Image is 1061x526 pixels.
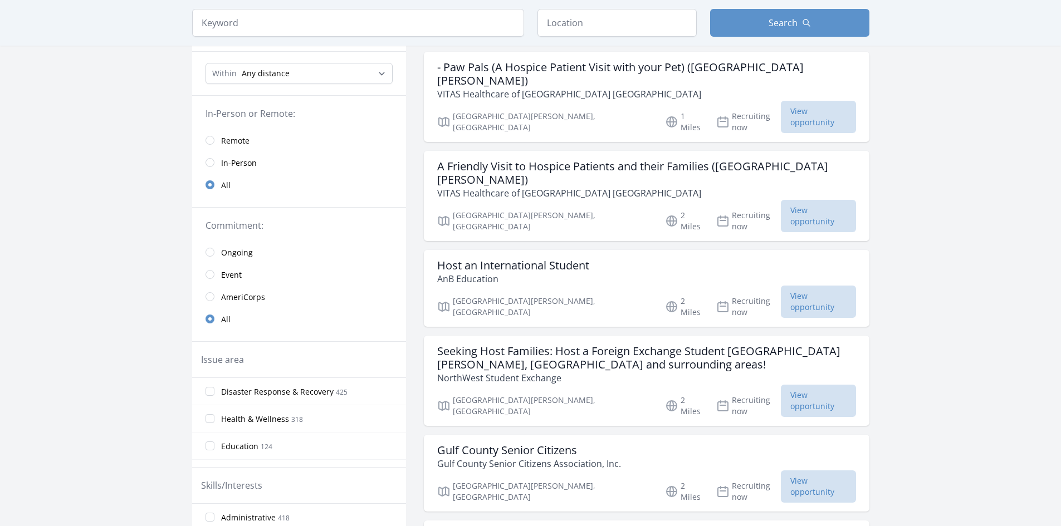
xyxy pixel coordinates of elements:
span: View opportunity [781,286,855,318]
a: Event [192,263,406,286]
p: [GEOGRAPHIC_DATA][PERSON_NAME], [GEOGRAPHIC_DATA] [437,395,652,417]
span: Ongoing [221,247,253,258]
legend: In-Person or Remote: [206,107,393,120]
span: All [221,314,231,325]
input: Keyword [192,9,524,37]
h3: - Paw Pals (A Hospice Patient Visit with your Pet) ([GEOGRAPHIC_DATA][PERSON_NAME]) [437,61,856,87]
span: All [221,180,231,191]
legend: Skills/Interests [201,479,262,492]
p: Gulf County Senior Citizens Association, Inc. [437,457,621,470]
h3: Gulf County Senior Citizens [437,444,621,457]
span: Event [221,269,242,281]
a: Gulf County Senior Citizens Gulf County Senior Citizens Association, Inc. [GEOGRAPHIC_DATA][PERSO... [424,435,869,512]
p: VITAS Healthcare of [GEOGRAPHIC_DATA] [GEOGRAPHIC_DATA] [437,87,856,101]
a: All [192,308,406,330]
p: 2 Miles [665,296,703,318]
input: Education 124 [206,441,214,450]
input: Location [537,9,697,37]
p: [GEOGRAPHIC_DATA][PERSON_NAME], [GEOGRAPHIC_DATA] [437,111,652,133]
input: Administrative 418 [206,513,214,522]
input: Disaster Response & Recovery 425 [206,387,214,396]
p: Recruiting now [716,210,781,232]
p: 2 Miles [665,395,703,417]
a: - Paw Pals (A Hospice Patient Visit with your Pet) ([GEOGRAPHIC_DATA][PERSON_NAME]) VITAS Healthc... [424,52,869,142]
p: AnB Education [437,272,589,286]
h3: Host an International Student [437,259,589,272]
span: Administrative [221,512,276,523]
span: 124 [261,442,272,451]
select: Search Radius [206,63,393,84]
p: [GEOGRAPHIC_DATA][PERSON_NAME], [GEOGRAPHIC_DATA] [437,210,652,232]
a: In-Person [192,151,406,174]
p: 2 Miles [665,480,703,503]
a: Host an International Student AnB Education [GEOGRAPHIC_DATA][PERSON_NAME], [GEOGRAPHIC_DATA] 2 M... [424,250,869,327]
legend: Issue area [201,353,244,366]
a: Ongoing [192,241,406,263]
span: Education [221,441,258,452]
button: Search [710,9,869,37]
p: NorthWest Student Exchange [437,371,856,385]
a: A Friendly Visit to Hospice Patients and their Families ([GEOGRAPHIC_DATA][PERSON_NAME]) VITAS He... [424,151,869,241]
p: [GEOGRAPHIC_DATA][PERSON_NAME], [GEOGRAPHIC_DATA] [437,296,652,318]
span: 318 [291,415,303,424]
input: Health & Wellness 318 [206,414,214,423]
p: Recruiting now [716,296,781,318]
a: Seeking Host Families: Host a Foreign Exchange Student [GEOGRAPHIC_DATA][PERSON_NAME], [GEOGRAPHI... [424,336,869,426]
p: [GEOGRAPHIC_DATA][PERSON_NAME], [GEOGRAPHIC_DATA] [437,480,652,503]
span: View opportunity [781,470,855,503]
span: AmeriCorps [221,292,265,303]
p: VITAS Healthcare of [GEOGRAPHIC_DATA] [GEOGRAPHIC_DATA] [437,186,856,200]
h3: A Friendly Visit to Hospice Patients and their Families ([GEOGRAPHIC_DATA][PERSON_NAME]) [437,160,856,186]
p: Recruiting now [716,111,781,133]
span: 425 [336,387,348,397]
span: View opportunity [781,385,855,417]
span: 418 [278,513,290,523]
p: Recruiting now [716,395,781,417]
p: Recruiting now [716,480,781,503]
span: Health & Wellness [221,414,289,425]
a: AmeriCorps [192,286,406,308]
legend: Commitment: [206,219,393,232]
span: Remote [221,135,250,146]
p: 2 Miles [665,210,703,232]
span: Search [769,16,798,30]
a: All [192,174,406,196]
span: Disaster Response & Recovery [221,386,334,397]
h3: Seeking Host Families: Host a Foreign Exchange Student [GEOGRAPHIC_DATA][PERSON_NAME], [GEOGRAPHI... [437,345,856,371]
span: View opportunity [781,200,855,232]
span: View opportunity [781,101,855,133]
a: Remote [192,129,406,151]
p: 1 Miles [665,111,703,133]
span: In-Person [221,158,257,169]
